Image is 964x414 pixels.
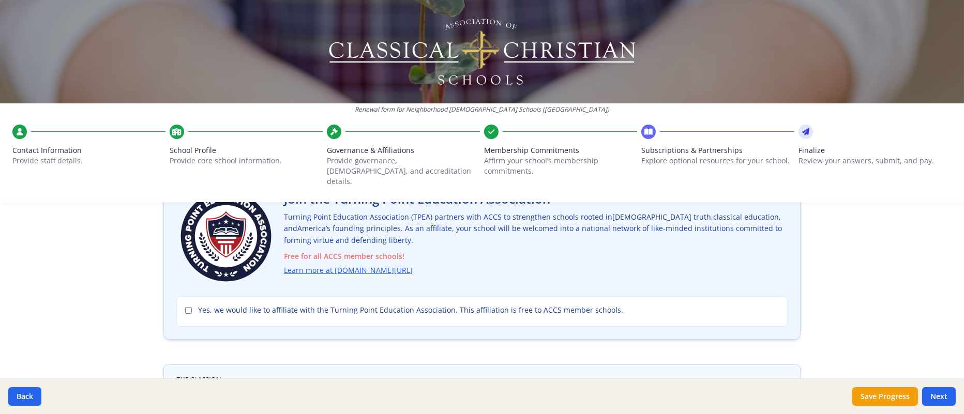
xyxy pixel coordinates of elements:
[176,187,276,286] img: Turning Point Education Association Logo
[852,387,918,406] button: Save Progress
[284,265,413,277] a: Learn more at [DOMAIN_NAME][URL]
[284,251,788,263] span: Free for all ACCS member schools!
[612,212,711,222] span: [DEMOGRAPHIC_DATA] truth
[317,378,591,394] h2: The Classical Difference – Parent Subscription
[713,212,779,222] span: classical education
[641,145,794,156] span: Subscriptions & Partnerships
[641,156,794,166] p: Explore optional resources for your school.
[198,305,623,315] span: Yes, we would like to affiliate with the Turning Point Education Association. This affiliation is...
[922,387,956,406] button: Next
[170,145,323,156] span: School Profile
[484,156,637,176] p: Affirm your school’s membership commitments.
[12,156,165,166] p: Provide staff details.
[170,156,323,166] p: Provide core school information.
[799,156,952,166] p: Review your answers, submit, and pay.
[799,145,952,156] span: Finalize
[297,223,401,233] span: America’s founding principles
[185,307,192,314] input: Yes, we would like to affiliate with the Turning Point Education Association. This affiliation is...
[12,145,165,156] span: Contact Information
[327,16,637,88] img: Logo
[327,156,480,187] p: Provide governance, [DEMOGRAPHIC_DATA], and accreditation details.
[284,211,788,277] p: Turning Point Education Association (TPEA) partners with ACCS to strengthen schools rooted in , ,...
[176,377,309,410] img: The Classical Difference
[327,145,480,156] span: Governance & Affiliations
[484,145,637,156] span: Membership Commitments
[8,387,41,406] button: Back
